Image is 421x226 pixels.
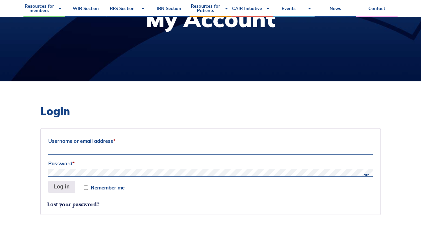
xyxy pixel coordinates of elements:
[40,105,381,117] h2: Login
[48,159,373,169] label: Password
[47,201,99,208] a: Lost your password?
[48,181,75,193] button: Log in
[84,185,88,190] input: Remember me
[91,185,125,190] span: Remember me
[146,8,275,30] h1: My Account
[48,136,373,146] label: Username or email address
